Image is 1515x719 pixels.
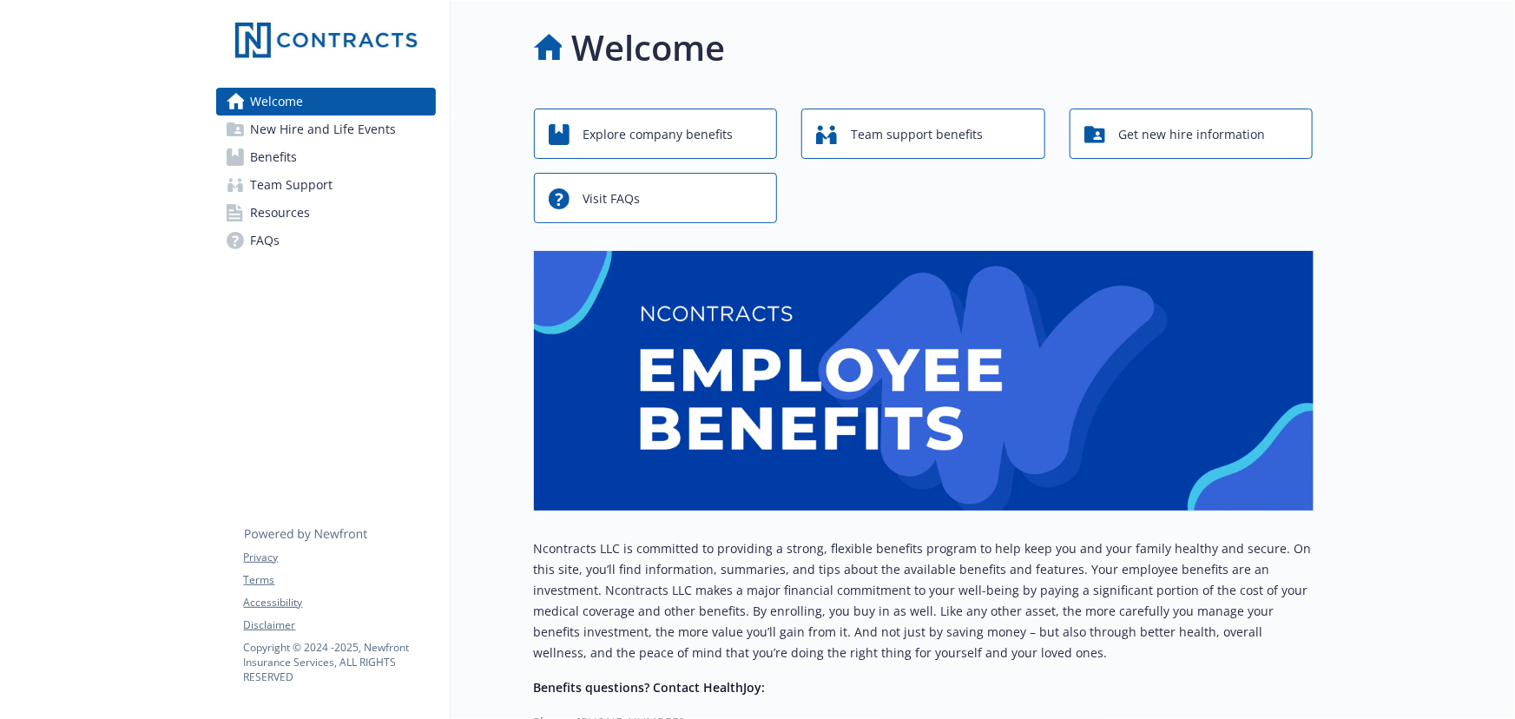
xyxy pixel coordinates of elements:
[251,227,280,254] span: FAQs
[572,22,726,74] h1: Welcome
[534,679,766,696] strong: Benefits questions? Contact HealthJoy:
[251,115,397,143] span: New Hire and Life Events
[244,595,435,610] a: Accessibility
[1070,109,1314,159] button: Get new hire information
[251,171,333,199] span: Team Support
[534,173,778,223] button: Visit FAQs
[583,182,641,215] span: Visit FAQs
[251,143,298,171] span: Benefits
[216,88,436,115] a: Welcome
[244,572,435,588] a: Terms
[1119,118,1266,151] span: Get new hire information
[534,538,1314,663] p: Ncontracts LLC is committed to providing a strong, flexible benefits program to help keep you and...
[216,171,436,199] a: Team Support
[216,227,436,254] a: FAQs
[801,109,1045,159] button: Team support benefits
[216,143,436,171] a: Benefits
[244,550,435,565] a: Privacy
[251,199,311,227] span: Resources
[534,109,778,159] button: Explore company benefits
[216,115,436,143] a: New Hire and Life Events
[851,118,983,151] span: Team support benefits
[244,640,435,684] p: Copyright © 2024 - 2025 , Newfront Insurance Services, ALL RIGHTS RESERVED
[251,88,304,115] span: Welcome
[216,199,436,227] a: Resources
[583,118,734,151] span: Explore company benefits
[244,617,435,633] a: Disclaimer
[534,251,1314,511] img: overview page banner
